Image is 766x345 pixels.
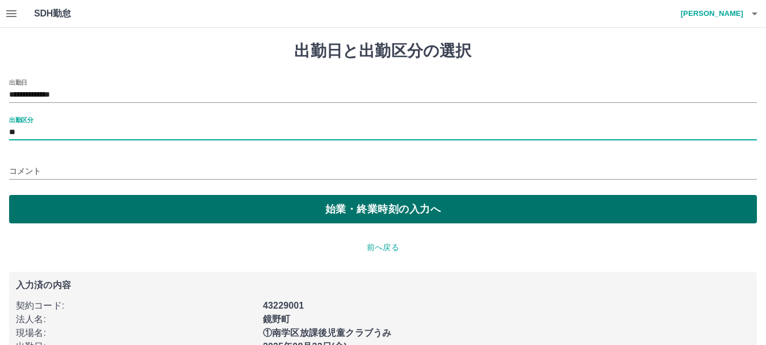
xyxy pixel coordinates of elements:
[16,313,256,326] p: 法人名 :
[9,115,33,124] label: 出勤区分
[9,242,757,253] p: 前へ戻る
[16,281,750,290] p: 入力済の内容
[263,314,290,324] b: 鏡野町
[263,301,304,310] b: 43229001
[9,41,757,61] h1: 出勤日と出勤区分の選択
[9,78,27,86] label: 出勤日
[9,195,757,223] button: 始業・終業時刻の入力へ
[263,328,391,338] b: ①南学区放課後児童クラブうみ
[16,299,256,313] p: 契約コード :
[16,326,256,340] p: 現場名 :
